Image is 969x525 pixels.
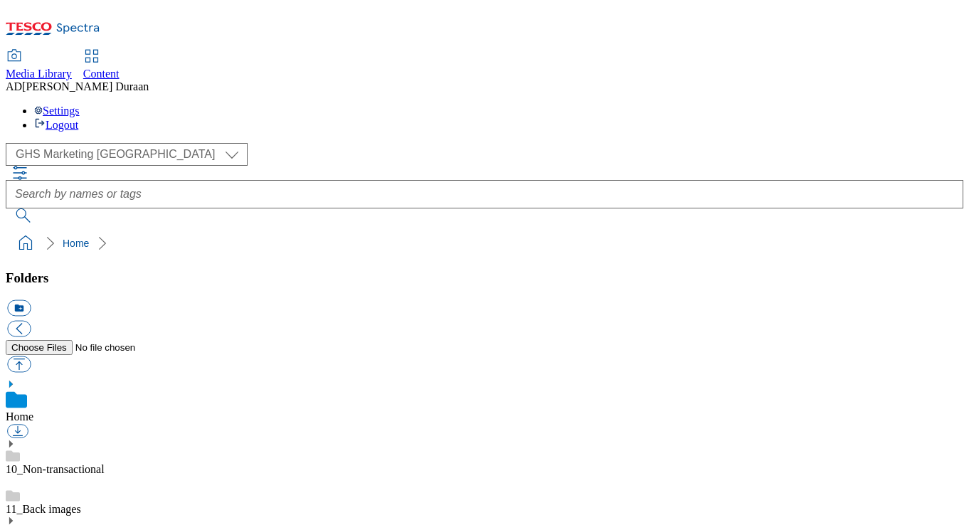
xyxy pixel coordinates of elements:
a: Home [6,410,33,423]
span: AD [6,80,22,92]
a: Settings [34,105,80,117]
h3: Folders [6,270,963,286]
span: Media Library [6,68,72,80]
nav: breadcrumb [6,230,963,257]
a: home [14,232,37,255]
input: Search by names or tags [6,180,963,208]
a: Logout [34,119,78,131]
span: [PERSON_NAME] Duraan [22,80,149,92]
span: Content [83,68,120,80]
a: 10_Non-transactional [6,463,105,475]
a: 11_Back images [6,503,81,515]
a: Home [63,238,89,249]
a: Content [83,51,120,80]
a: Media Library [6,51,72,80]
